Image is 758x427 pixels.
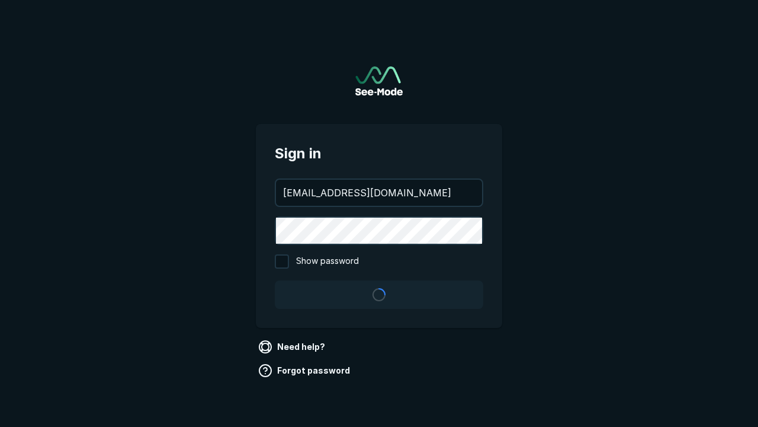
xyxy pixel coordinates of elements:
a: Need help? [256,337,330,356]
span: Sign in [275,143,483,164]
a: Forgot password [256,361,355,380]
img: See-Mode Logo [355,66,403,95]
span: Show password [296,254,359,269]
a: Go to sign in [355,66,403,95]
input: your@email.com [276,180,482,206]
